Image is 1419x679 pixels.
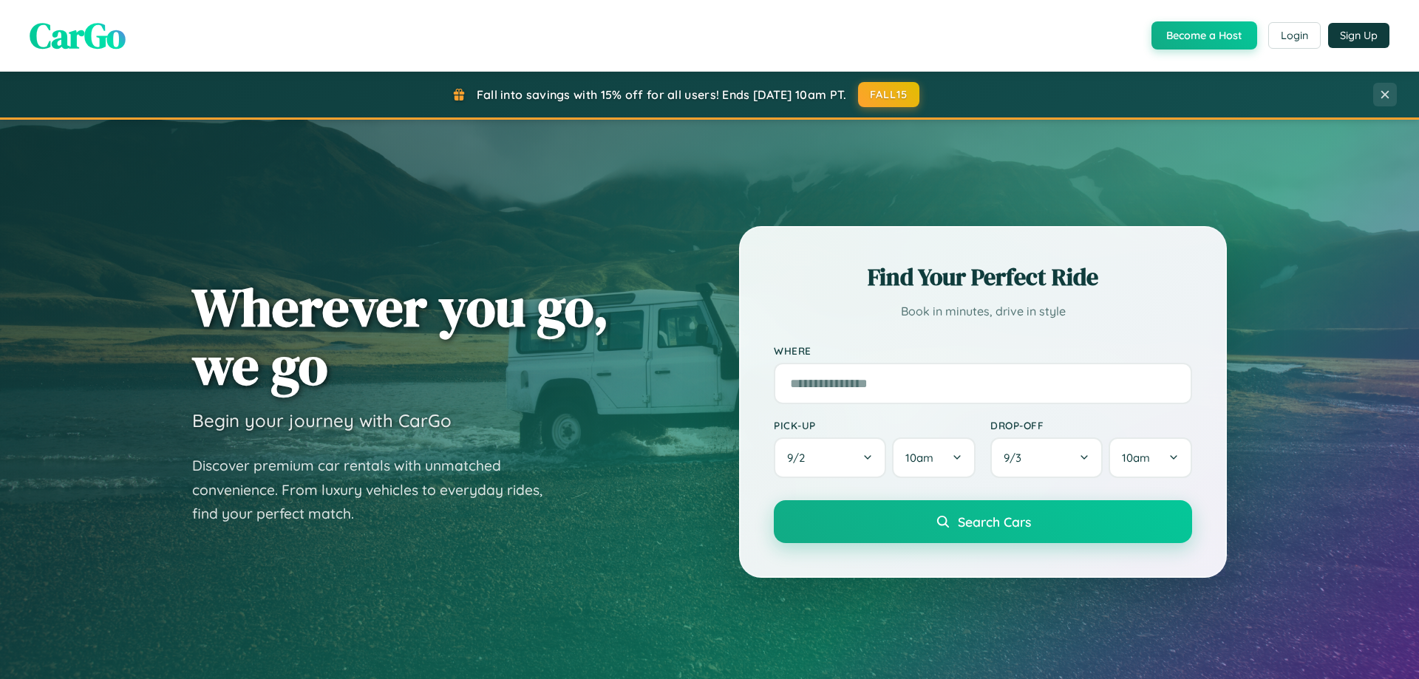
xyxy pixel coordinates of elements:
[192,409,452,431] h3: Begin your journey with CarGo
[192,278,609,395] h1: Wherever you go, we go
[958,513,1031,530] span: Search Cars
[192,454,562,526] p: Discover premium car rentals with unmatched convenience. From luxury vehicles to everyday rides, ...
[774,301,1192,322] p: Book in minutes, drive in style
[1109,437,1192,478] button: 10am
[30,11,126,60] span: CarGo
[892,437,976,478] button: 10am
[1328,23,1389,48] button: Sign Up
[990,437,1103,478] button: 9/3
[787,451,812,465] span: 9 / 2
[774,419,976,431] label: Pick-up
[1004,451,1029,465] span: 9 / 3
[774,437,886,478] button: 9/2
[1268,22,1321,49] button: Login
[774,500,1192,543] button: Search Cars
[1122,451,1150,465] span: 10am
[477,87,847,102] span: Fall into savings with 15% off for all users! Ends [DATE] 10am PT.
[990,419,1192,431] label: Drop-off
[774,261,1192,293] h2: Find Your Perfect Ride
[1151,21,1257,50] button: Become a Host
[774,344,1192,357] label: Where
[858,82,920,107] button: FALL15
[905,451,933,465] span: 10am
